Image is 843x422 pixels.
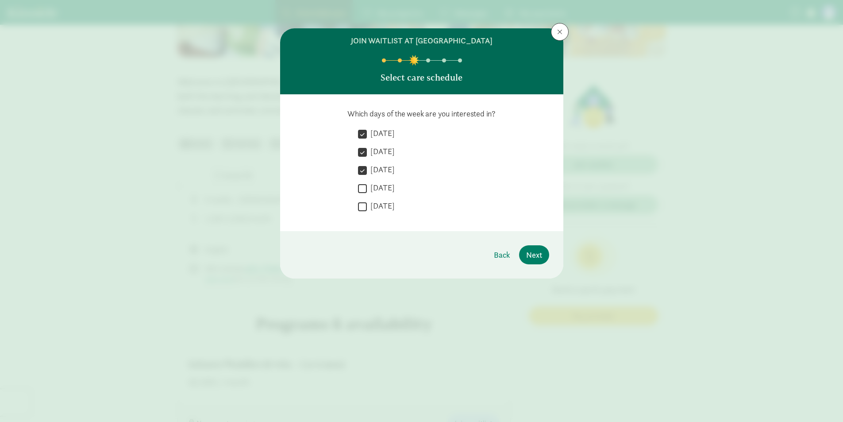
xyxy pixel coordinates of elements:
span: Back [494,249,510,261]
p: Select care schedule [381,71,462,84]
label: [DATE] [367,182,395,193]
button: Back [487,245,517,264]
p: Which days of the week are you interested in? [294,108,549,119]
span: Next [526,249,542,261]
h6: join waitlist at [GEOGRAPHIC_DATA] [351,35,493,46]
button: Next [519,245,549,264]
label: [DATE] [367,128,395,139]
label: [DATE] [367,201,395,211]
label: [DATE] [367,146,395,157]
label: [DATE] [367,164,395,175]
